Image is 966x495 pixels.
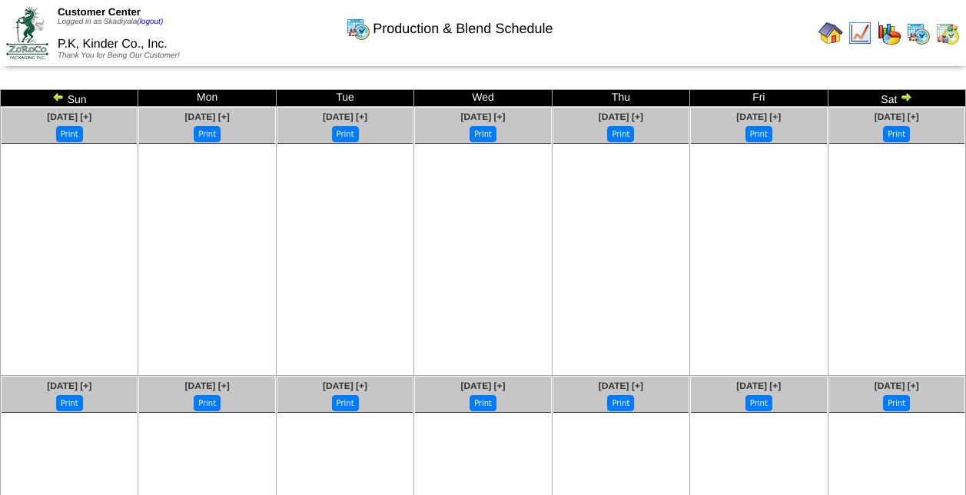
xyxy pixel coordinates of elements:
span: Production & Blend Schedule [373,21,553,37]
button: Print [56,126,83,142]
button: Print [607,126,634,142]
a: [DATE] [+] [323,380,367,391]
span: P.K, Kinder Co., Inc. [58,38,168,51]
img: home.gif [818,21,843,45]
button: Print [883,126,910,142]
span: Thank You for Being Our Customer! [58,51,180,60]
a: [DATE] [+] [47,380,91,391]
a: [DATE] [+] [47,111,91,122]
span: Logged in as Skadiyala [58,18,163,26]
td: Sat [828,90,965,107]
button: Print [470,395,496,411]
img: arrowright.gif [900,91,912,103]
a: [DATE] [+] [736,380,781,391]
a: [DATE] [+] [185,111,230,122]
img: graph.gif [877,21,901,45]
a: [DATE] [+] [460,111,505,122]
a: [DATE] [+] [599,380,643,391]
button: Print [194,126,221,142]
button: Print [332,126,359,142]
a: [DATE] [+] [323,111,367,122]
img: line_graph.gif [848,21,872,45]
button: Print [745,395,772,411]
button: Print [607,395,634,411]
button: Print [332,395,359,411]
td: Thu [552,90,689,107]
button: Print [194,395,221,411]
td: Mon [138,90,276,107]
a: [DATE] [+] [599,111,643,122]
a: [DATE] [+] [736,111,781,122]
td: Sun [1,90,138,107]
a: [DATE] [+] [875,380,919,391]
img: calendarprod.gif [346,16,370,41]
td: Wed [414,90,552,107]
button: Print [883,395,910,411]
a: [DATE] [+] [185,380,230,391]
img: calendarinout.gif [935,21,960,45]
td: Fri [690,90,828,107]
a: [DATE] [+] [875,111,919,122]
button: Print [745,126,772,142]
button: Print [56,395,83,411]
a: [DATE] [+] [460,380,505,391]
a: (logout) [137,18,163,26]
img: arrowleft.gif [52,91,65,103]
td: Tue [276,90,413,107]
img: ZoRoCo_Logo(Green%26Foil)%20jpg.webp [6,7,48,58]
button: Print [470,126,496,142]
span: Customer Center [58,6,141,18]
img: calendarprod.gif [906,21,931,45]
